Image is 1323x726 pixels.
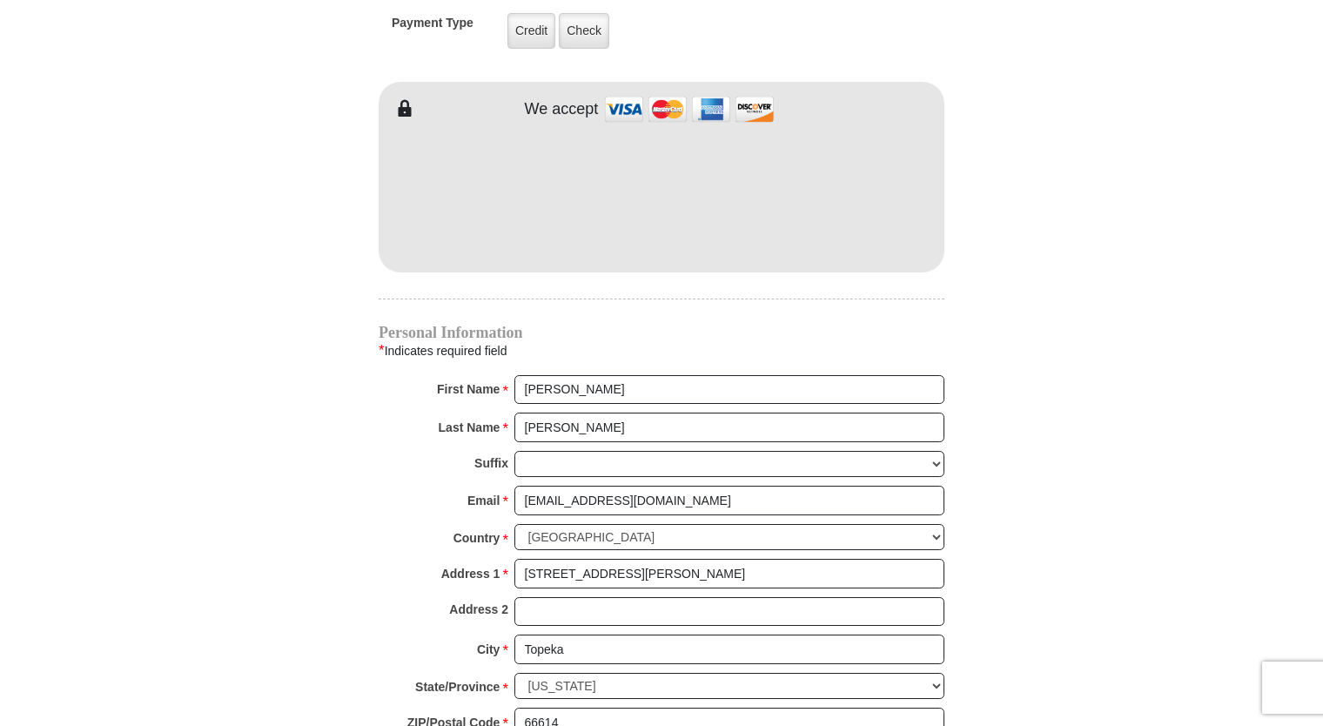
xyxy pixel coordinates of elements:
[507,13,555,49] label: Credit
[467,488,500,513] strong: Email
[437,377,500,401] strong: First Name
[379,326,944,339] h4: Personal Information
[392,16,473,39] h5: Payment Type
[449,597,508,622] strong: Address 2
[415,675,500,699] strong: State/Province
[439,415,500,440] strong: Last Name
[441,561,500,586] strong: Address 1
[559,13,609,49] label: Check
[379,339,944,362] div: Indicates required field
[602,91,776,128] img: credit cards accepted
[453,526,500,550] strong: Country
[525,100,599,119] h4: We accept
[474,451,508,475] strong: Suffix
[477,637,500,662] strong: City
